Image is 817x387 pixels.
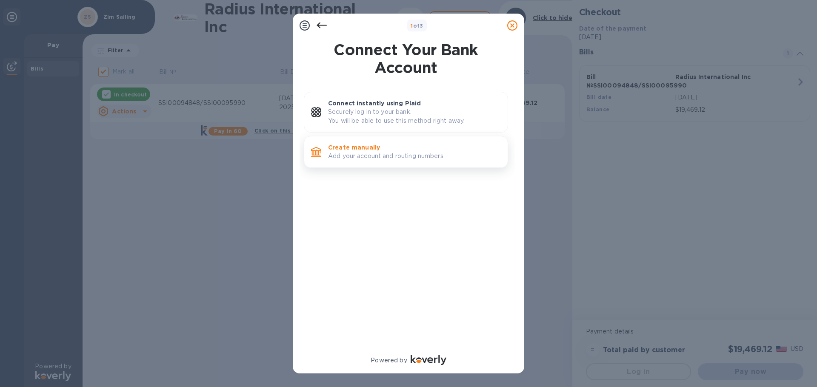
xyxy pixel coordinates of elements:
[328,152,501,161] p: Add your account and routing numbers.
[411,23,423,29] b: of 3
[411,23,413,29] span: 1
[300,41,511,76] h1: Connect Your Bank Account
[411,355,446,365] img: Logo
[328,107,501,125] p: Securely log in to your bank. You will be able to use this method right away.
[371,356,407,365] p: Powered by
[328,99,501,107] p: Connect instantly using Plaid
[328,143,501,152] p: Create manually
